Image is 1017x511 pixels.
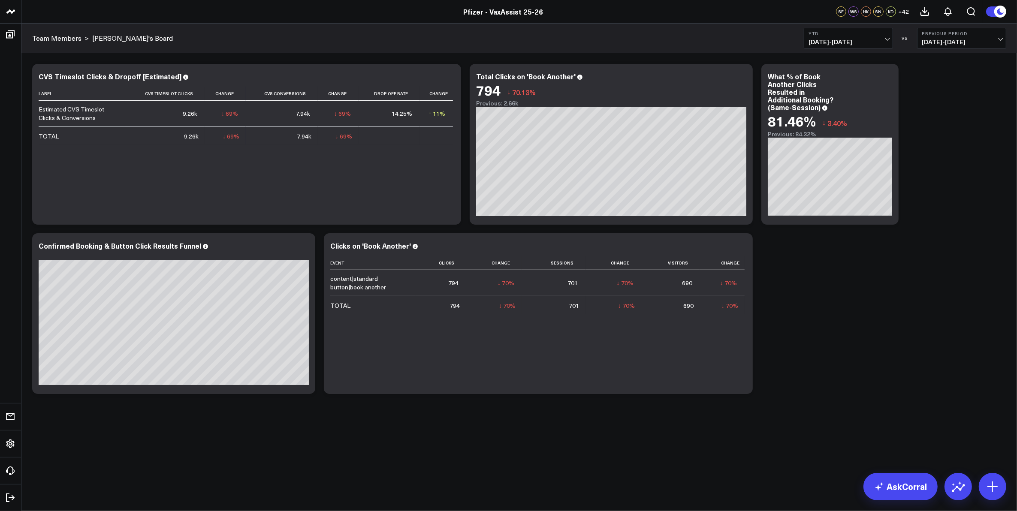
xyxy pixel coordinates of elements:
[585,256,641,270] th: Change
[827,118,847,128] span: 3.40%
[246,87,318,101] th: Cvs Conversions
[124,87,205,101] th: Cvs Timeslot Clicks
[334,109,351,118] div: ↓ 69%
[448,279,459,287] div: 794
[641,256,700,270] th: Visitors
[297,132,311,141] div: 7.94k
[476,100,746,107] div: Previous: 2.66k
[922,39,1002,45] span: [DATE] - [DATE]
[92,33,173,43] a: [PERSON_NAME]'s Board
[522,256,585,270] th: Sessions
[330,256,416,270] th: Event
[463,7,543,16] a: Pfizer - VaxAssist 25-26
[223,132,239,141] div: ↓ 69%
[330,274,408,292] div: content|standard button|book another
[296,109,310,118] div: 7.94k
[335,132,352,141] div: ↓ 69%
[330,301,350,310] div: TOTAL
[683,301,694,310] div: 690
[476,72,576,81] div: Total Clicks on 'Book Another'
[392,109,412,118] div: 14.25%
[499,301,516,310] div: ↓ 70%
[318,87,359,101] th: Change
[720,279,737,287] div: ↓ 70%
[429,109,445,118] div: ↑ 11%
[221,109,238,118] div: ↓ 69%
[922,31,1002,36] b: Previous Period
[861,6,871,17] div: HK
[466,256,522,270] th: Change
[617,279,634,287] div: ↓ 70%
[897,36,913,41] div: VS
[39,241,201,250] div: Confirmed Booking & Button Click Results Funnel
[898,9,909,15] span: + 42
[618,301,635,310] div: ↓ 70%
[567,279,578,287] div: 701
[886,6,896,17] div: KD
[330,241,411,250] div: Clicks on 'Book Another'
[682,279,692,287] div: 690
[507,87,510,98] span: ↓
[205,87,246,101] th: Change
[768,131,892,138] div: Previous: 84.32%
[39,87,124,101] th: Label
[863,473,938,500] a: AskCorral
[39,72,181,81] div: CVS Timeslot Clicks & Dropoff [Estimated]
[809,39,888,45] span: [DATE] - [DATE]
[498,279,514,287] div: ↓ 70%
[359,87,420,101] th: Drop Off Rate
[700,256,745,270] th: Change
[917,28,1006,48] button: Previous Period[DATE]-[DATE]
[721,301,738,310] div: ↓ 70%
[39,105,117,122] div: Estimated CVS Timeslot Clicks & Conversions
[873,6,884,17] div: SN
[416,256,466,270] th: Clicks
[804,28,893,48] button: YTD[DATE]-[DATE]
[822,117,826,129] span: ↓
[768,72,833,112] div: What % of Book Another Clicks Resulted in Additional Booking? (Same-Session)
[39,132,59,141] div: TOTAL
[768,113,816,129] div: 81.46%
[183,109,197,118] div: 9.26k
[569,301,579,310] div: 701
[420,87,453,101] th: Change
[512,87,536,97] span: 70.13%
[809,31,888,36] b: YTD
[898,6,909,17] button: +42
[476,82,501,98] div: 794
[32,33,89,43] div: >
[32,33,81,43] a: Team Members
[450,301,460,310] div: 794
[184,132,199,141] div: 9.26k
[848,6,859,17] div: WS
[836,6,846,17] div: SF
